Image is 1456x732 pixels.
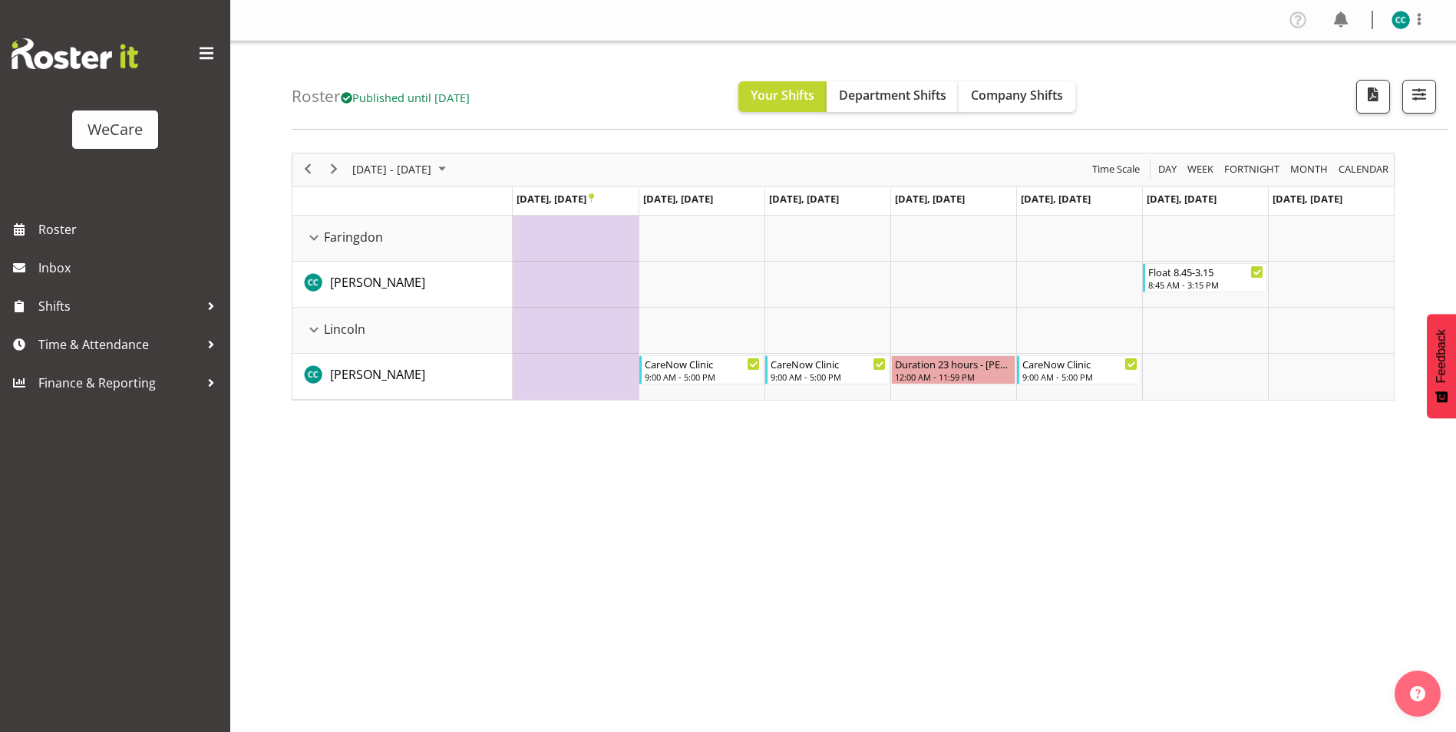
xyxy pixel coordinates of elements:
[38,256,223,279] span: Inbox
[330,366,425,383] span: [PERSON_NAME]
[87,118,143,141] div: WeCare
[1021,192,1091,206] span: [DATE], [DATE]
[298,160,319,179] button: Previous
[350,160,453,179] button: October 2025
[765,355,890,384] div: Charlotte Courtney"s event - CareNow Clinic Begin From Wednesday, October 29, 2025 at 9:00:00 AM ...
[292,87,470,105] h4: Roster
[1148,279,1263,291] div: 8:45 AM - 3:15 PM
[827,81,959,112] button: Department Shifts
[1427,314,1456,418] button: Feedback - Show survey
[895,356,1012,371] div: Duration 23 hours - [PERSON_NAME]
[1392,11,1410,29] img: charlotte-courtney11007.jpg
[330,274,425,291] span: [PERSON_NAME]
[1186,160,1215,179] span: Week
[341,90,470,105] span: Published until [DATE]
[1289,160,1329,179] span: Month
[330,273,425,292] a: [PERSON_NAME]
[1017,355,1141,384] div: Charlotte Courtney"s event - CareNow Clinic Begin From Friday, October 31, 2025 at 9:00:00 AM GMT...
[839,87,946,104] span: Department Shifts
[1223,160,1281,179] span: Fortnight
[1148,264,1263,279] div: Float 8.45-3.15
[1147,192,1217,206] span: [DATE], [DATE]
[38,333,200,356] span: Time & Attendance
[891,355,1015,384] div: Charlotte Courtney"s event - Duration 23 hours - Charlotte Courtney Begin From Thursday, October ...
[645,356,760,371] div: CareNow Clinic
[751,87,814,104] span: Your Shifts
[769,192,839,206] span: [DATE], [DATE]
[38,371,200,394] span: Finance & Reporting
[1337,160,1390,179] span: calendar
[1336,160,1392,179] button: Month
[38,295,200,318] span: Shifts
[292,354,513,400] td: Charlotte Courtney resource
[1143,263,1267,292] div: Charlotte Courtney"s event - Float 8.45-3.15 Begin From Saturday, November 1, 2025 at 8:45:00 AM ...
[38,218,223,241] span: Roster
[321,153,347,186] div: next period
[1288,160,1331,179] button: Timeline Month
[895,371,1012,383] div: 12:00 AM - 11:59 PM
[1185,160,1217,179] button: Timeline Week
[324,320,365,338] span: Lincoln
[292,262,513,308] td: Charlotte Courtney resource
[324,228,383,246] span: Faringdon
[513,216,1394,400] table: Timeline Week of November 1, 2025
[771,356,886,371] div: CareNow Clinic
[517,192,594,206] span: [DATE], [DATE]
[292,308,513,354] td: Lincoln resource
[959,81,1075,112] button: Company Shifts
[347,153,455,186] div: Oct 27 - Nov 02, 2025
[1022,356,1137,371] div: CareNow Clinic
[738,81,827,112] button: Your Shifts
[971,87,1063,104] span: Company Shifts
[351,160,433,179] span: [DATE] - [DATE]
[324,160,345,179] button: Next
[1356,80,1390,114] button: Download a PDF of the roster according to the set date range.
[1273,192,1342,206] span: [DATE], [DATE]
[1091,160,1141,179] span: Time Scale
[292,216,513,262] td: Faringdon resource
[639,355,764,384] div: Charlotte Courtney"s event - CareNow Clinic Begin From Tuesday, October 28, 2025 at 9:00:00 AM GM...
[292,153,1395,401] div: Timeline Week of November 1, 2025
[295,153,321,186] div: previous period
[1435,329,1448,383] span: Feedback
[1222,160,1283,179] button: Fortnight
[1157,160,1178,179] span: Day
[1156,160,1180,179] button: Timeline Day
[1090,160,1143,179] button: Time Scale
[895,192,965,206] span: [DATE], [DATE]
[771,371,886,383] div: 9:00 AM - 5:00 PM
[1410,686,1425,701] img: help-xxl-2.png
[330,365,425,384] a: [PERSON_NAME]
[12,38,138,69] img: Rosterit website logo
[1402,80,1436,114] button: Filter Shifts
[643,192,713,206] span: [DATE], [DATE]
[645,371,760,383] div: 9:00 AM - 5:00 PM
[1022,371,1137,383] div: 9:00 AM - 5:00 PM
